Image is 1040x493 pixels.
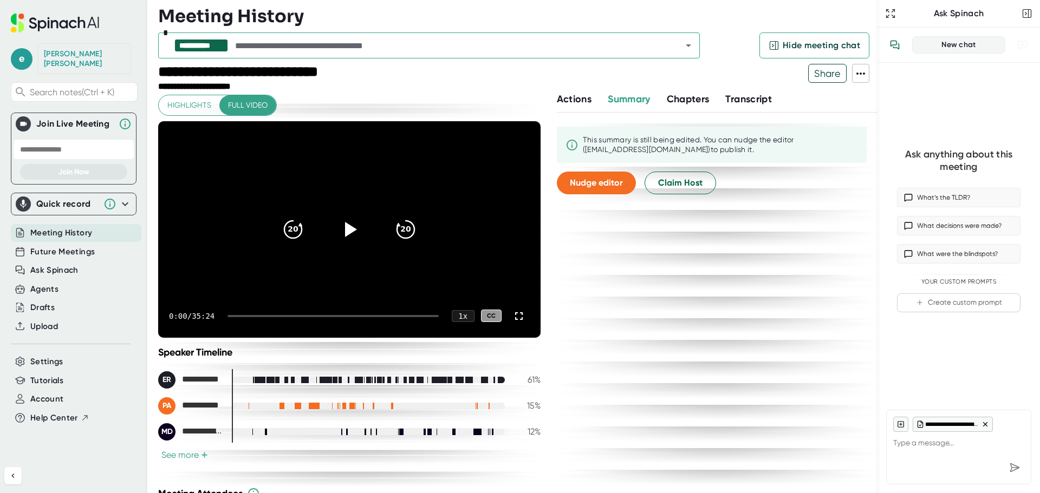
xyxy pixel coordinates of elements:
[783,39,860,52] span: Hide meeting chat
[30,301,55,314] button: Drafts
[158,397,223,415] div: Pedro Abreu
[608,92,650,107] button: Summary
[759,32,869,58] button: Hide meeting chat
[570,178,623,188] span: Nudge editor
[897,216,1020,235] button: What decisions were made?
[4,467,22,484] button: Collapse sidebar
[219,95,276,115] button: Full video
[36,199,98,209] div: Quick record
[16,193,132,215] div: Quick record
[228,98,268,112] span: Full video
[681,38,696,53] button: Open
[158,449,211,461] button: See more+
[557,92,591,107] button: Actions
[30,320,58,333] button: Upload
[201,451,208,459] span: +
[897,188,1020,207] button: What’s the TLDR?
[30,264,79,277] button: Ask Spinach
[897,293,1020,312] button: Create custom prompt
[557,172,636,194] button: Nudge editor
[158,423,175,441] div: MD
[30,356,63,368] button: Settings
[897,244,1020,264] button: What were the blindspots?
[897,148,1020,173] div: Ask anything about this meeting
[169,312,214,320] div: 0:00 / 35:24
[18,119,29,129] img: Join Live Meeting
[16,113,132,135] div: Join Live MeetingJoin Live Meeting
[30,374,63,387] button: Tutorials
[583,135,858,154] div: This summary is still being edited. You can nudge the editor ([EMAIL_ADDRESS][DOMAIN_NAME]) to pu...
[30,227,92,239] button: Meeting History
[11,48,32,70] span: e
[658,176,703,189] span: Claim Host
[725,92,772,107] button: Transcript
[645,172,716,194] button: Claim Host
[513,374,541,385] div: 61 %
[158,346,541,358] div: Speaker Timeline
[667,92,710,107] button: Chapters
[36,119,113,129] div: Join Live Meeting
[30,87,134,97] span: Search notes (Ctrl + K)
[557,93,591,105] span: Actions
[58,167,89,176] span: Join Now
[1005,458,1024,477] div: Send message
[44,49,125,68] div: Evan Reiser
[30,283,58,295] button: Agents
[898,8,1019,19] div: Ask Spinach
[167,98,211,112] span: Highlights
[808,64,847,83] button: Share
[725,93,772,105] span: Transcript
[30,246,95,258] button: Future Meetings
[608,93,650,105] span: Summary
[513,426,541,437] div: 12 %
[158,397,175,415] div: PA
[452,310,474,322] div: 1 x
[158,371,175,389] div: ER
[158,6,304,27] h3: Meeting History
[20,164,127,180] button: Join Now
[30,412,89,424] button: Help Center
[30,412,78,424] span: Help Center
[667,93,710,105] span: Chapters
[30,393,63,405] button: Account
[1019,6,1035,21] button: Close conversation sidebar
[158,423,223,441] div: Michael DeCesare
[897,278,1020,286] div: Your Custom Prompts
[883,6,898,21] button: Expand to Ask Spinach page
[158,371,223,389] div: Evan Reiser
[159,95,220,115] button: Highlights
[919,40,998,50] div: New chat
[481,310,502,322] div: CC
[884,34,906,56] button: View conversation history
[513,400,541,411] div: 15 %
